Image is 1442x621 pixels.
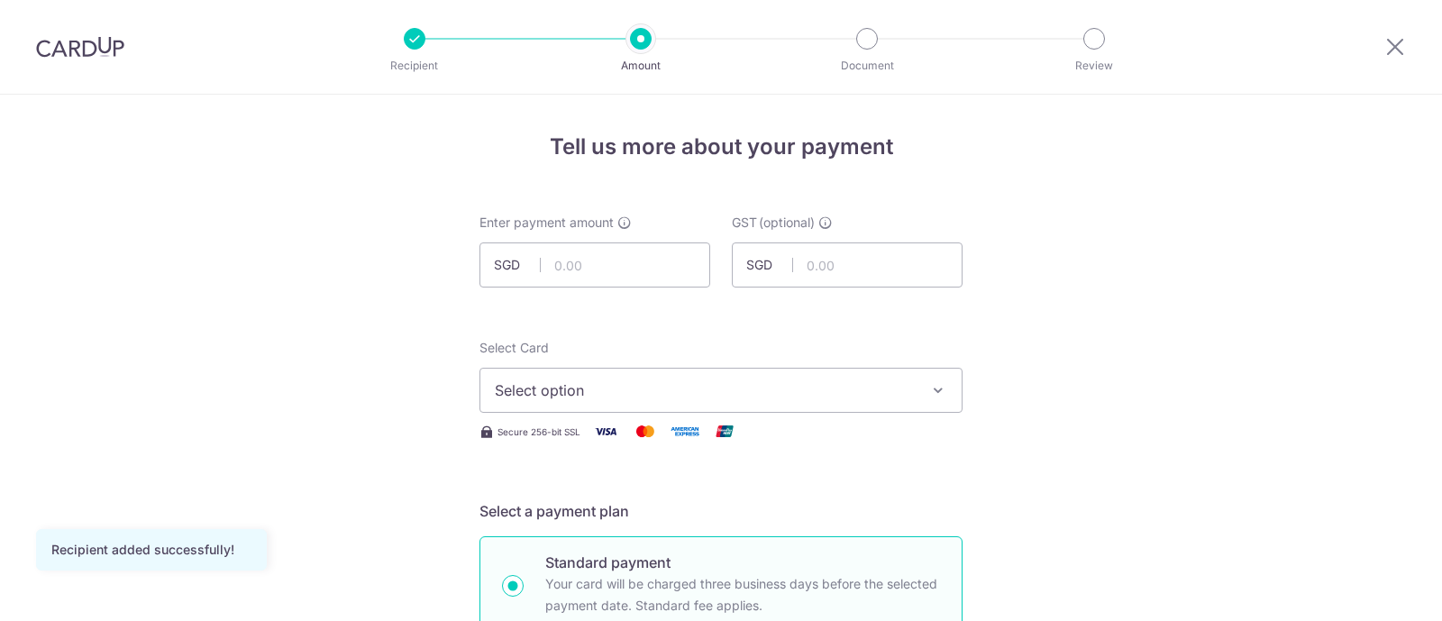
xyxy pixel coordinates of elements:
span: Select option [495,379,915,401]
p: Amount [574,57,707,75]
span: SGD [746,256,793,274]
img: American Express [667,420,703,443]
iframe: Opens a widget where you can find more information [1327,567,1424,612]
p: Standard payment [545,552,940,573]
input: 0.00 [732,242,963,288]
span: (optional) [759,214,815,232]
div: Recipient added successfully! [51,541,251,559]
p: Review [1027,57,1161,75]
span: Enter payment amount [479,214,614,232]
span: Secure 256-bit SSL [497,425,580,439]
img: Mastercard [627,420,663,443]
p: Recipient [348,57,481,75]
p: Document [800,57,934,75]
button: Select option [479,368,963,413]
span: GST [732,214,757,232]
h5: Select a payment plan [479,500,963,522]
img: Visa [588,420,624,443]
img: CardUp [36,36,124,58]
span: SGD [494,256,541,274]
input: 0.00 [479,242,710,288]
span: translation missing: en.payables.payment_networks.credit_card.summary.labels.select_card [479,340,549,355]
img: Union Pay [707,420,743,443]
h4: Tell us more about your payment [479,131,963,163]
p: Your card will be charged three business days before the selected payment date. Standard fee appl... [545,573,940,616]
